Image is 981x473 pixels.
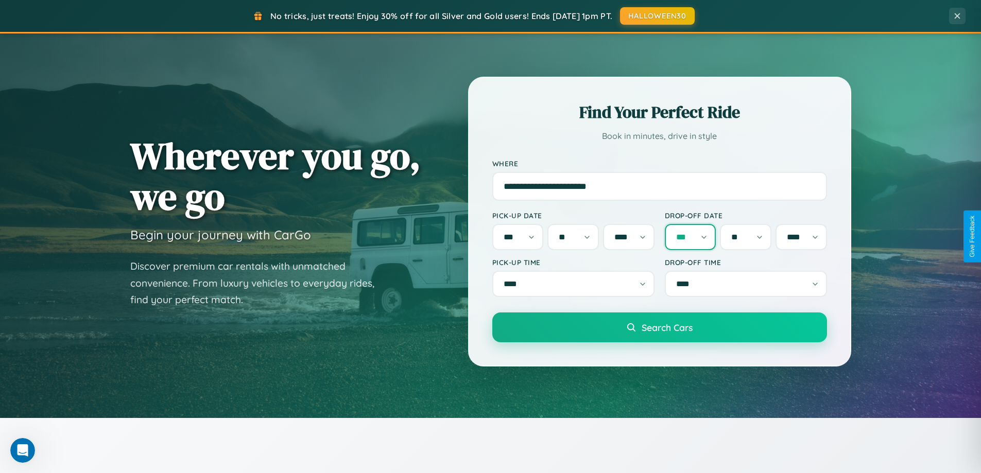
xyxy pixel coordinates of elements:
button: Search Cars [492,312,827,342]
button: HALLOWEEN30 [620,7,695,25]
iframe: Intercom live chat [10,438,35,463]
label: Drop-off Date [665,211,827,220]
label: Pick-up Date [492,211,655,220]
label: Where [492,159,827,168]
span: Search Cars [642,322,693,333]
span: No tricks, just treats! Enjoy 30% off for all Silver and Gold users! Ends [DATE] 1pm PT. [270,11,612,21]
h3: Begin your journey with CarGo [130,227,311,242]
label: Drop-off Time [665,258,827,267]
div: Give Feedback [969,216,976,257]
p: Discover premium car rentals with unmatched convenience. From luxury vehicles to everyday rides, ... [130,258,388,308]
p: Book in minutes, drive in style [492,129,827,144]
h2: Find Your Perfect Ride [492,101,827,124]
h1: Wherever you go, we go [130,135,421,217]
label: Pick-up Time [492,258,655,267]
